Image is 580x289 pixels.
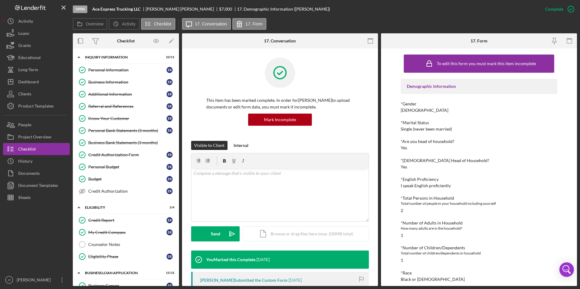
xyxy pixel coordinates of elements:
[167,229,173,235] div: E R
[76,226,176,238] a: My Credit CompassER
[88,68,167,72] div: Personal Information
[3,143,70,155] button: Checklist
[211,226,220,241] div: Send
[18,179,58,193] div: Document Templates
[3,27,70,39] button: Loans
[167,79,173,85] div: E R
[76,64,176,76] a: Personal InformationER
[264,114,296,126] div: Mark Incomplete
[76,137,176,149] a: Business Bank Statements (3 months)
[206,257,255,262] div: You Marked this Complete
[18,15,33,29] div: Activity
[88,104,167,109] div: Referral and References
[76,173,176,185] a: BudgetER
[76,76,176,88] a: Business InformationER
[3,39,70,51] a: Grants
[76,161,176,173] a: Personal BudgetER
[167,152,173,158] div: E R
[76,185,176,197] a: Credit AuthorizationER
[3,179,70,191] button: Document Templates
[167,217,173,223] div: E R
[167,164,173,170] div: E R
[401,120,558,125] div: *Marital Status
[3,51,70,64] button: Educational
[18,27,29,41] div: Loans
[18,119,31,132] div: People
[191,141,228,150] button: Visible to Client
[18,51,41,65] div: Educational
[18,131,51,144] div: Project Overview
[167,254,173,260] div: E R
[7,278,11,282] text: JP
[232,18,266,30] button: 17. Form
[401,233,403,238] div: 1
[194,141,224,150] div: Visible to Client
[88,140,176,145] div: Business Bank Statements (3 months)
[3,100,70,112] a: Product Templates
[167,67,173,73] div: E R
[167,115,173,121] div: E R
[117,38,135,43] div: Checklist
[18,64,38,77] div: Long-Term
[3,131,70,143] button: Project Overview
[237,7,330,12] div: 17. Demographic Information ([PERSON_NAME])
[18,100,54,114] div: Product Templates
[88,242,176,247] div: Counselor Notes
[182,18,231,30] button: 17. Conversation
[18,88,31,101] div: Clients
[88,152,167,157] div: Credit Authorization Form
[18,39,31,53] div: Grants
[191,226,240,241] button: Send
[401,258,403,263] div: 1
[164,271,174,275] div: 15 / 31
[559,262,574,277] div: Open Intercom Messenger
[85,206,159,209] div: ELIGIBILITY
[167,103,173,109] div: E R
[76,100,176,112] a: Referral and ReferencesER
[545,3,563,15] div: Complete
[3,191,70,204] button: Sheets
[85,271,159,275] div: BUSINESS LOAN APPLICATION
[73,18,107,30] button: Overview
[76,214,176,226] a: Credit ReportER
[3,119,70,131] button: People
[234,141,248,150] div: Internal
[3,88,70,100] a: Clients
[3,155,70,167] a: History
[164,55,174,59] div: 10 / 11
[88,128,167,133] div: Personal Bank Statements (3 months)
[88,116,167,121] div: Know Your Customer
[401,101,558,106] div: *Gender
[88,230,167,235] div: My Credit Compass
[401,277,465,282] div: Black or [DEMOGRAPHIC_DATA]
[3,274,70,286] button: JP[PERSON_NAME]
[167,91,173,97] div: E R
[219,6,232,12] span: $7,000
[3,64,70,76] button: Long-Term
[264,38,296,43] div: 17. Conversation
[86,22,103,26] label: Overview
[154,22,171,26] label: Checklist
[401,201,558,207] div: Total number of people in your household including yourself
[3,15,70,27] a: Activity
[18,155,32,169] div: History
[248,114,312,126] button: Mark Incomplete
[76,125,176,137] a: Personal Bank Statements (3 months)ER
[401,158,558,163] div: *[DEMOGRAPHIC_DATA] Head of Household?
[407,84,551,89] div: Demographic Information
[3,167,70,179] button: Documents
[539,3,577,15] button: Complete
[15,274,55,287] div: [PERSON_NAME]
[76,88,176,100] a: Additional InformationER
[76,112,176,125] a: Know Your CustomerER
[3,76,70,88] button: Dashboard
[122,22,135,26] label: Activity
[76,251,176,263] a: Eligibility PhaseER
[200,278,288,283] div: [PERSON_NAME] Submitted the Custom Form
